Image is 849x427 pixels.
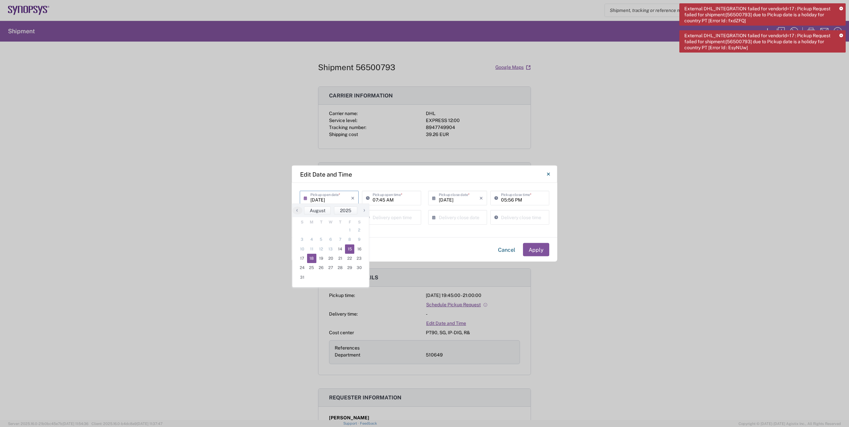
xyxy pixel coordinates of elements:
span: 4 [307,235,317,244]
span: 2025 [340,208,351,213]
span: External DHL_INTEGRATION failed for vendorId=17 : Pickup Request failed for shipment:[56500793] d... [684,6,835,24]
span: 17 [297,254,307,263]
span: 22 [345,254,355,263]
span: 3 [297,235,307,244]
span: 2 [354,225,364,235]
span: 14 [335,244,345,254]
span: External DHL_INTEGRATION failed for vendorId=17 : Pickup Request failed for shipment:[56500793] d... [684,33,835,51]
span: ‹ [292,206,302,214]
button: Cancel [493,243,521,256]
span: 28 [335,263,345,272]
span: 1 [345,225,355,235]
span: 12 [316,244,326,254]
span: 9 [354,235,364,244]
span: 8 [345,235,355,244]
span: 24 [297,263,307,272]
span: 18 [307,254,317,263]
span: 30 [354,263,364,272]
i: × [479,193,483,204]
bs-datepicker-container: calendar [292,204,369,287]
button: Close [542,168,555,181]
span: 11 [307,244,317,254]
span: 23 [354,254,364,263]
span: 31 [297,273,307,282]
th: weekday [345,219,355,225]
th: weekday [326,219,336,225]
button: ‹ [292,207,302,214]
th: weekday [354,219,364,225]
button: 2025 [334,207,357,214]
span: 7 [335,235,345,244]
span: 29 [345,263,355,272]
span: August [310,208,325,213]
span: 19 [316,254,326,263]
span: 25 [307,263,317,272]
span: 6 [326,235,336,244]
i: × [351,193,355,204]
h4: Edit Date and Time [300,170,352,179]
th: weekday [297,219,307,225]
span: 20 [326,254,336,263]
th: weekday [316,219,326,225]
span: 21 [335,254,345,263]
th: weekday [335,219,345,225]
span: 16 [354,244,364,254]
th: weekday [307,219,317,225]
span: 15 [345,244,355,254]
button: Apply [523,243,549,256]
span: 27 [326,263,336,272]
span: 5 [316,235,326,244]
span: 26 [316,263,326,272]
span: 13 [326,244,336,254]
button: August [304,207,331,214]
span: 10 [297,244,307,254]
button: › [359,207,369,214]
span: › [359,206,369,214]
bs-datepicker-navigation-view: ​ ​ ​ [292,207,369,214]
